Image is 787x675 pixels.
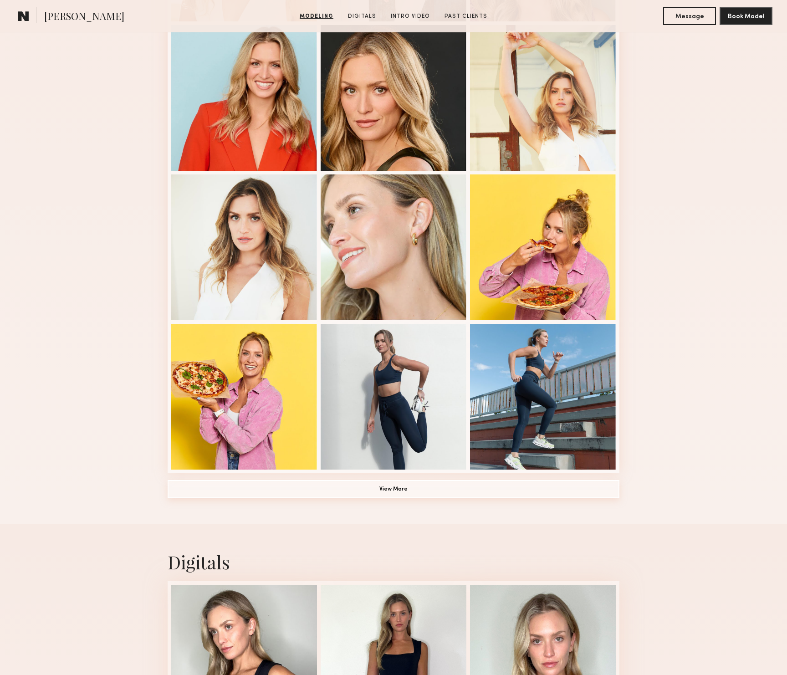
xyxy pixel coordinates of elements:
[344,12,380,20] a: Digitals
[168,480,619,498] button: View More
[720,12,772,20] a: Book Model
[387,12,434,20] a: Intro Video
[663,7,716,25] button: Message
[296,12,337,20] a: Modeling
[168,550,619,574] div: Digitals
[441,12,491,20] a: Past Clients
[720,7,772,25] button: Book Model
[44,9,124,25] span: [PERSON_NAME]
